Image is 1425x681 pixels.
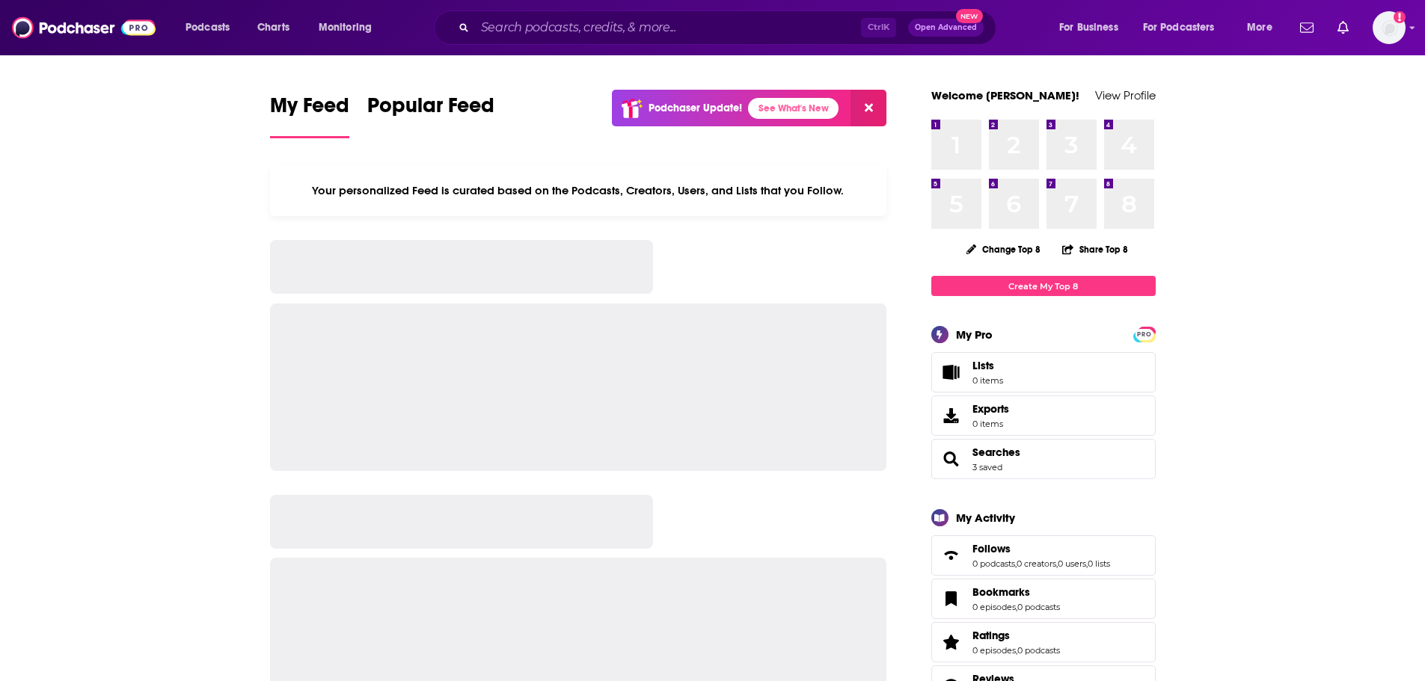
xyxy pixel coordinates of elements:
[972,585,1030,599] span: Bookmarks
[448,10,1011,45] div: Search podcasts, credits, & more...
[1088,558,1110,569] a: 0 lists
[937,632,966,653] a: Ratings
[937,588,966,609] a: Bookmarks
[937,405,966,426] span: Exports
[972,359,994,372] span: Lists
[972,462,1002,472] a: 3 saved
[1017,558,1056,569] a: 0 creators
[1016,602,1017,612] span: ,
[1394,11,1406,23] svg: Add a profile image
[972,645,1016,656] a: 0 episodes
[957,240,1050,259] button: Change Top 8
[748,98,839,119] a: See What's New
[12,13,156,42] img: Podchaser - Follow, Share and Rate Podcasts
[956,327,993,342] div: My Pro
[937,362,966,383] span: Lists
[972,542,1011,555] span: Follows
[367,93,494,127] span: Popular Feed
[1015,558,1017,569] span: ,
[1017,602,1060,612] a: 0 podcasts
[319,17,372,38] span: Monitoring
[931,88,1079,102] a: Welcome [PERSON_NAME]!
[972,602,1016,612] a: 0 episodes
[270,93,349,138] a: My Feed
[1017,645,1060,656] a: 0 podcasts
[1143,17,1215,38] span: For Podcasters
[1061,235,1129,264] button: Share Top 8
[972,359,1003,372] span: Lists
[1331,15,1355,40] a: Show notifications dropdown
[1236,16,1291,40] button: open menu
[956,511,1015,525] div: My Activity
[931,276,1156,296] a: Create My Top 8
[1016,645,1017,656] span: ,
[931,622,1156,662] span: Ratings
[1086,558,1088,569] span: ,
[1373,11,1406,44] img: User Profile
[248,16,298,40] a: Charts
[908,19,984,37] button: Open AdvancedNew
[956,9,983,23] span: New
[931,579,1156,619] span: Bookmarks
[1095,88,1156,102] a: View Profile
[1136,328,1153,339] a: PRO
[475,16,861,40] input: Search podcasts, credits, & more...
[308,16,391,40] button: open menu
[861,18,896,37] span: Ctrl K
[1373,11,1406,44] button: Show profile menu
[649,102,742,114] p: Podchaser Update!
[1294,15,1320,40] a: Show notifications dropdown
[937,545,966,566] a: Follows
[972,558,1015,569] a: 0 podcasts
[972,419,1009,429] span: 0 items
[972,402,1009,416] span: Exports
[1059,17,1118,38] span: For Business
[257,17,289,38] span: Charts
[937,449,966,469] a: Searches
[915,24,977,31] span: Open Advanced
[931,395,1156,436] a: Exports
[931,352,1156,392] a: Lists
[367,93,494,138] a: Popular Feed
[1049,16,1137,40] button: open menu
[972,629,1060,642] a: Ratings
[972,629,1010,642] span: Ratings
[1373,11,1406,44] span: Logged in as WesBurdett
[972,585,1060,599] a: Bookmarks
[931,535,1156,576] span: Follows
[1136,329,1153,340] span: PRO
[1247,17,1272,38] span: More
[270,165,887,216] div: Your personalized Feed is curated based on the Podcasts, Creators, Users, and Lists that you Follow.
[1058,558,1086,569] a: 0 users
[175,16,249,40] button: open menu
[1133,16,1236,40] button: open menu
[972,542,1110,555] a: Follows
[972,446,1020,459] a: Searches
[1056,558,1058,569] span: ,
[270,93,349,127] span: My Feed
[931,439,1156,479] span: Searches
[972,375,1003,386] span: 0 items
[186,17,230,38] span: Podcasts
